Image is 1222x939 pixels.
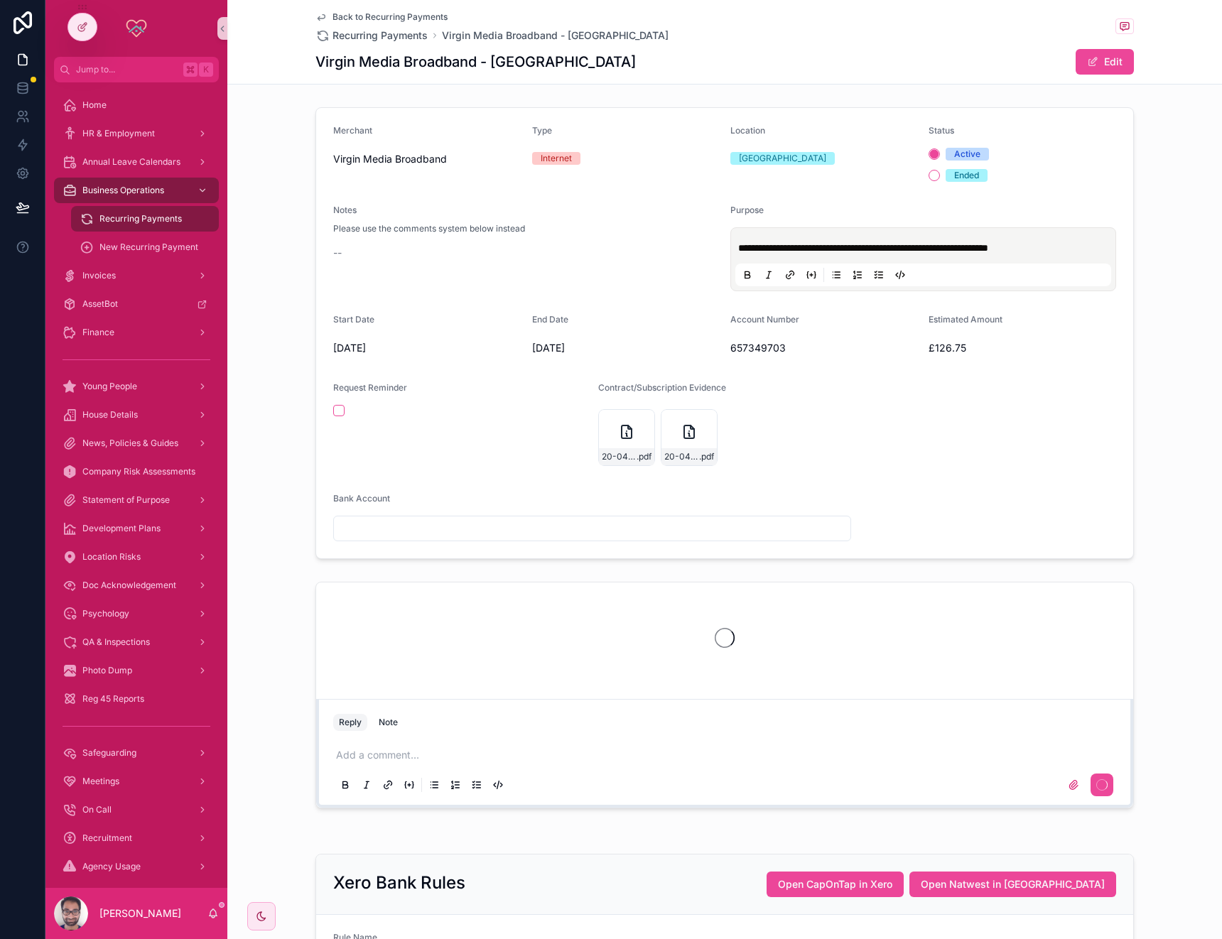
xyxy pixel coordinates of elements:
[54,374,219,399] a: Young People
[99,213,182,224] span: Recurring Payments
[82,861,141,872] span: Agency Usage
[730,205,764,215] span: Purpose
[54,402,219,428] a: House Details
[82,494,170,506] span: Statement of Purpose
[532,314,568,325] span: End Date
[54,854,219,879] a: Agency Usage
[54,797,219,823] a: On Call
[82,409,138,420] span: House Details
[54,516,219,541] a: Development Plans
[333,152,521,166] span: Virgin Media Broadband
[82,99,107,111] span: Home
[315,52,636,72] h1: Virgin Media Broadband - [GEOGRAPHIC_DATA]
[379,717,398,728] div: Note
[82,185,164,196] span: Business Operations
[54,291,219,317] a: AssetBot
[909,872,1116,897] button: Open Natwest in [GEOGRAPHIC_DATA]
[373,714,404,731] button: Note
[664,451,699,462] span: 20-047120293-01
[332,11,448,23] span: Back to Recurring Payments
[82,608,129,619] span: Psychology
[332,28,428,43] span: Recurring Payments
[54,601,219,626] a: Psychology
[54,487,219,513] a: Statement of Purpose
[767,872,904,897] button: Open CapOnTap in Xero
[82,693,144,705] span: Reg 45 Reports
[739,152,826,165] div: [GEOGRAPHIC_DATA]
[929,125,954,136] span: Status
[541,152,572,165] div: Internet
[45,82,227,888] div: scrollable content
[82,327,114,338] span: Finance
[76,64,178,75] span: Jump to...
[699,451,714,462] span: .pdf
[54,629,219,655] a: QA & Inspections
[921,877,1105,891] span: Open Natwest in [GEOGRAPHIC_DATA]
[532,341,720,355] span: [DATE]
[82,438,178,449] span: News, Policies & Guides
[82,381,137,392] span: Young People
[54,263,219,288] a: Invoices
[71,206,219,232] a: Recurring Payments
[333,341,521,355] span: [DATE]
[730,314,799,325] span: Account Number
[82,665,132,676] span: Photo Dump
[333,493,390,504] span: Bank Account
[1076,49,1134,75] button: Edit
[954,148,980,161] div: Active
[82,466,195,477] span: Company Risk Assessments
[82,523,161,534] span: Development Plans
[333,872,465,894] h2: Xero Bank Rules
[54,544,219,570] a: Location Risks
[333,205,357,215] span: Notes
[82,128,155,139] span: HR & Employment
[82,156,180,168] span: Annual Leave Calendars
[315,11,448,23] a: Back to Recurring Payments
[730,125,765,136] span: Location
[54,740,219,766] a: Safeguarding
[333,246,342,260] span: --
[54,57,219,82] button: Jump to...K
[532,125,552,136] span: Type
[54,92,219,118] a: Home
[99,241,198,253] span: New Recurring Payment
[54,686,219,712] a: Reg 45 Reports
[442,28,669,43] a: Virgin Media Broadband - [GEOGRAPHIC_DATA]
[82,747,136,759] span: Safeguarding
[54,121,219,146] a: HR & Employment
[602,451,637,462] span: 20-048471860-01
[54,769,219,794] a: Meetings
[125,17,148,40] img: App logo
[333,382,407,393] span: Request Reminder
[637,451,651,462] span: .pdf
[54,459,219,484] a: Company Risk Assessments
[333,314,374,325] span: Start Date
[71,234,219,260] a: New Recurring Payment
[778,877,892,891] span: Open CapOnTap in Xero
[315,28,428,43] a: Recurring Payments
[99,906,181,921] p: [PERSON_NAME]
[82,636,150,648] span: QA & Inspections
[954,169,979,182] div: Ended
[929,341,1116,355] span: £126.75
[54,825,219,851] a: Recruitment
[333,223,525,234] span: Please use the comments system below instead
[82,551,141,563] span: Location Risks
[333,125,372,136] span: Merchant
[598,382,726,393] span: Contract/Subscription Evidence
[82,298,118,310] span: AssetBot
[82,776,119,787] span: Meetings
[929,314,1002,325] span: Estimated Amount
[54,572,219,598] a: Doc Acknowledgement
[54,149,219,175] a: Annual Leave Calendars
[54,430,219,456] a: News, Policies & Guides
[82,832,132,844] span: Recruitment
[82,270,116,281] span: Invoices
[82,804,112,815] span: On Call
[54,178,219,203] a: Business Operations
[54,658,219,683] a: Photo Dump
[200,64,212,75] span: K
[730,341,917,355] span: 657349703
[333,714,367,731] button: Reply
